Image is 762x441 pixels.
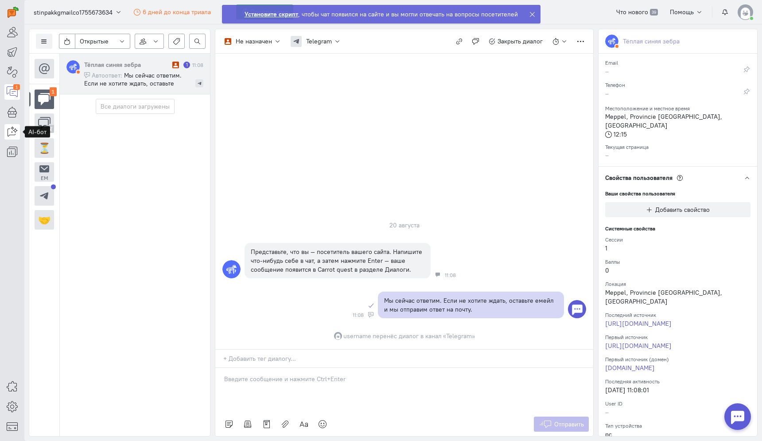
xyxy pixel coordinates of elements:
[605,266,729,275] div: 0
[4,84,20,100] a: 1
[605,312,656,318] small: Последний источник
[605,102,750,112] div: Местоположение и местное время
[84,60,170,69] div: Тёплая синяя зебра
[84,71,182,103] span: Мы сейчас ответим. Если не хотите ждать, оставьте емейл и мы отправим ответ на почту.
[50,87,57,97] div: 1
[605,236,623,243] small: Сессии
[605,342,672,350] a: [URL][DOMAIN_NAME]
[616,8,648,16] span: Что нового
[605,151,609,159] span: –
[343,332,371,340] span: username
[605,57,618,66] small: Email
[605,386,729,394] div: [DATE] 11:08:01
[605,378,660,385] small: Последняя активность
[623,37,680,46] div: Тёплая синяя зебра
[605,364,655,372] a: [DOMAIN_NAME]
[245,10,298,18] strong: Установите скрипт
[245,10,518,19] div: , чтобы чат появился на сайте и вы могли отвечать на вопросы посетителей
[650,9,657,16] span: 39
[353,312,364,318] span: 11:08
[605,408,729,417] div: –
[534,417,589,432] button: Отправить
[445,272,456,278] span: 11:08
[80,37,109,46] span: Открытые
[599,225,655,232] small: Системные свойства
[605,320,672,328] a: [URL][DOMAIN_NAME]
[373,332,442,340] span: перенёс диалог в канал
[605,422,642,429] small: Тип устройства
[183,62,190,68] div: Есть неотвеченное сообщение пользователя
[605,281,626,287] small: Локация
[665,4,708,20] button: Помощь
[605,174,673,182] span: Свойства пользователя
[25,126,50,138] div: AI-бот
[29,4,127,20] button: stinpakkgmailco1755673634
[614,130,627,138] span: 12:15
[605,190,675,197] small: Ваши свойства пользователя
[13,84,20,90] div: 1
[605,89,729,100] div: –
[41,176,48,181] small: Em
[605,430,729,439] div: pc
[605,400,622,407] small: User ID
[385,219,424,231] div: 20 августа
[192,61,203,69] div: 11:08
[670,8,694,16] span: Помощь
[605,258,620,265] small: Баллы
[484,34,548,49] button: Закрыть диалог
[236,37,272,46] div: Не назначен
[92,71,122,79] span: Автоответ:
[611,4,662,20] a: Что нового 39
[655,206,710,214] span: Добавить свойство
[306,37,332,46] span: Telegram
[605,202,750,217] button: Добавить свойство
[605,334,648,340] small: Первый источник
[605,288,729,306] div: Meppel, Provincie [GEOGRAPHIC_DATA], [GEOGRAPHIC_DATA]
[605,356,669,363] small: Первый источник (домен)
[605,67,729,78] div: –
[48,127,52,131] img: unmute.svg
[34,8,113,17] span: stinpakkgmailco1755673634
[143,8,211,16] span: 6 дней до конца триала
[38,213,51,227] div: 🤝
[75,34,130,49] button: Открытые
[368,312,373,317] div: Автоответ
[435,272,440,277] div: Чат
[286,34,346,49] button: Telegram
[605,244,729,253] div: 1
[605,113,722,129] span: Meppel, Provincie [GEOGRAPHIC_DATA], [GEOGRAPHIC_DATA]
[605,79,625,88] small: Телефон
[38,141,51,156] div: ⏳
[96,99,175,114] button: Все диалоги загружены
[443,332,475,340] span: «Telegram»
[605,141,750,151] div: Текущая страница
[498,37,543,45] span: Закрыть диалог
[8,7,19,18] img: carrot-quest.svg
[220,34,286,49] button: Не назначен
[554,420,584,428] span: Отправить
[251,247,424,274] div: Представьте, что вы — посетитель вашего сайта. Напишите что-нибудь себе в чат, а затем нажмите En...
[172,62,179,68] i: Диалог не разобран
[738,4,753,20] img: default-v4.png
[384,296,558,314] div: Мы сейчас ответим. Если не хотите ждать, оставьте емейл и мы отправим ответ на почту.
